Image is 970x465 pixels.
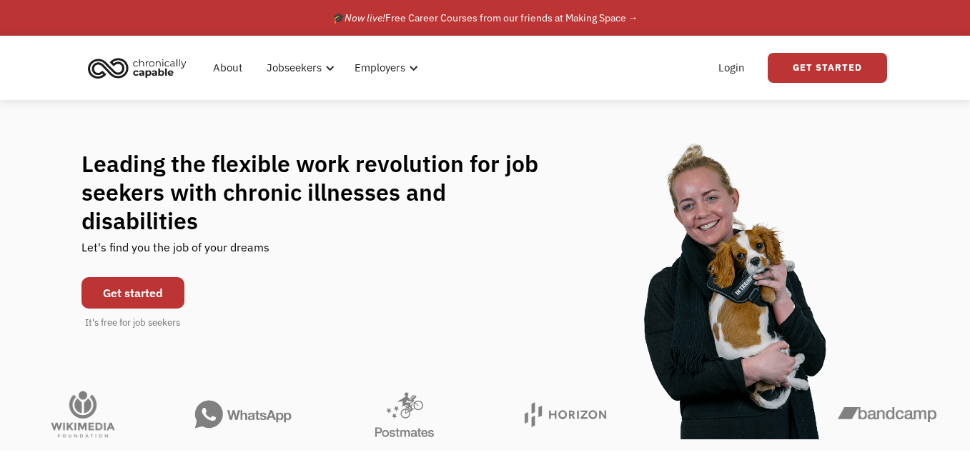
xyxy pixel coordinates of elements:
[768,53,887,83] a: Get Started
[258,45,339,91] div: Jobseekers
[710,45,753,91] a: Login
[81,277,184,309] a: Get started
[355,59,405,76] div: Employers
[84,52,197,84] a: home
[204,45,251,91] a: About
[85,316,180,330] div: It's free for job seekers
[346,45,422,91] div: Employers
[84,52,191,84] img: Chronically Capable logo
[332,9,638,26] div: 🎓 Free Career Courses from our friends at Making Space →
[81,149,566,235] h1: Leading the flexible work revolution for job seekers with chronic illnesses and disabilities
[345,11,385,24] em: Now live!
[81,235,269,270] div: Let's find you the job of your dreams
[267,59,322,76] div: Jobseekers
